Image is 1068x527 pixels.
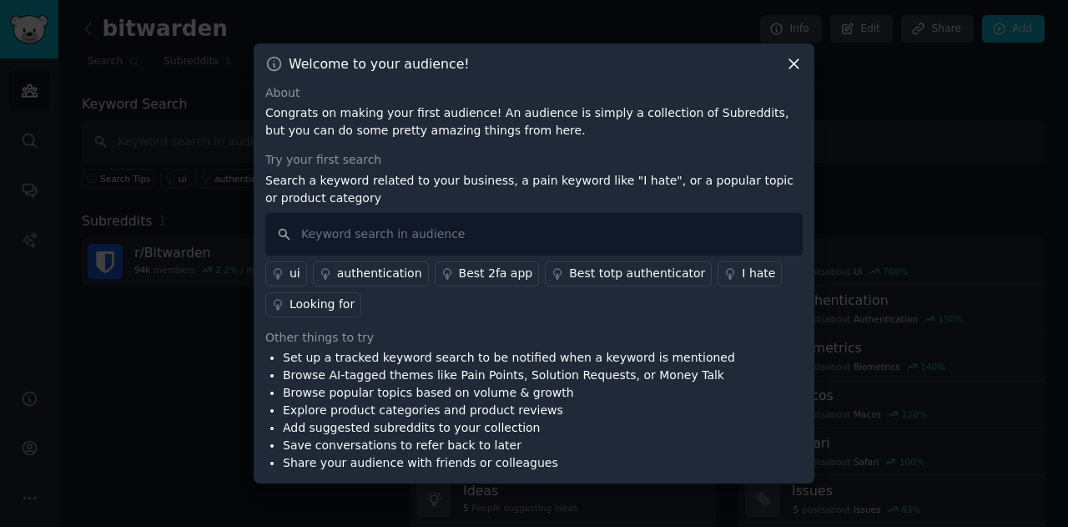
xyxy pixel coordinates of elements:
a: Best totp authenticator [545,261,712,286]
div: About [265,84,803,102]
li: Explore product categories and product reviews [283,402,735,419]
li: Share your audience with friends or colleagues [283,454,735,472]
div: Try your first search [265,151,803,169]
h3: Welcome to your audience! [289,55,470,73]
a: Best 2fa app [435,261,540,286]
li: Save conversations to refer back to later [283,437,735,454]
div: Other things to try [265,329,803,347]
div: Best 2fa app [459,265,533,282]
a: ui [265,261,307,286]
li: Set up a tracked keyword search to be notified when a keyword is mentioned [283,349,735,367]
li: Browse popular topics based on volume & growth [283,384,735,402]
div: Looking for [290,296,355,313]
a: I hate [718,261,782,286]
a: authentication [313,261,429,286]
a: Looking for [265,292,361,317]
div: I hate [742,265,775,282]
p: Congrats on making your first audience! An audience is simply a collection of Subreddits, but you... [265,104,803,139]
div: authentication [337,265,422,282]
li: Add suggested subreddits to your collection [283,419,735,437]
li: Browse AI-tagged themes like Pain Points, Solution Requests, or Money Talk [283,367,735,384]
div: ui [290,265,300,282]
p: Search a keyword related to your business, a pain keyword like "I hate", or a popular topic or pr... [265,172,803,207]
div: Best totp authenticator [569,265,705,282]
input: Keyword search in audience [265,213,803,256]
